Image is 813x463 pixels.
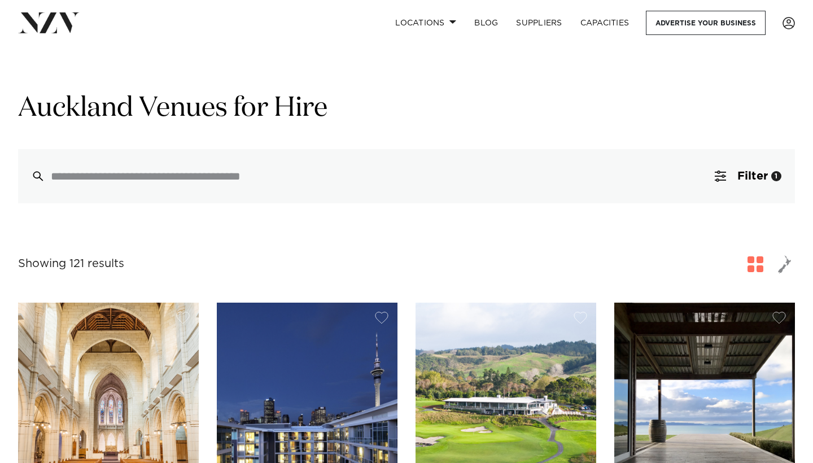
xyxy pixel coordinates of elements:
a: Advertise your business [646,11,766,35]
img: nzv-logo.png [18,12,80,33]
span: Filter [737,171,768,182]
a: Locations [386,11,465,35]
a: Capacities [571,11,639,35]
div: Showing 121 results [18,255,124,273]
a: SUPPLIERS [507,11,571,35]
button: Filter1 [701,149,795,203]
div: 1 [771,171,781,181]
a: BLOG [465,11,507,35]
h1: Auckland Venues for Hire [18,91,795,126]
